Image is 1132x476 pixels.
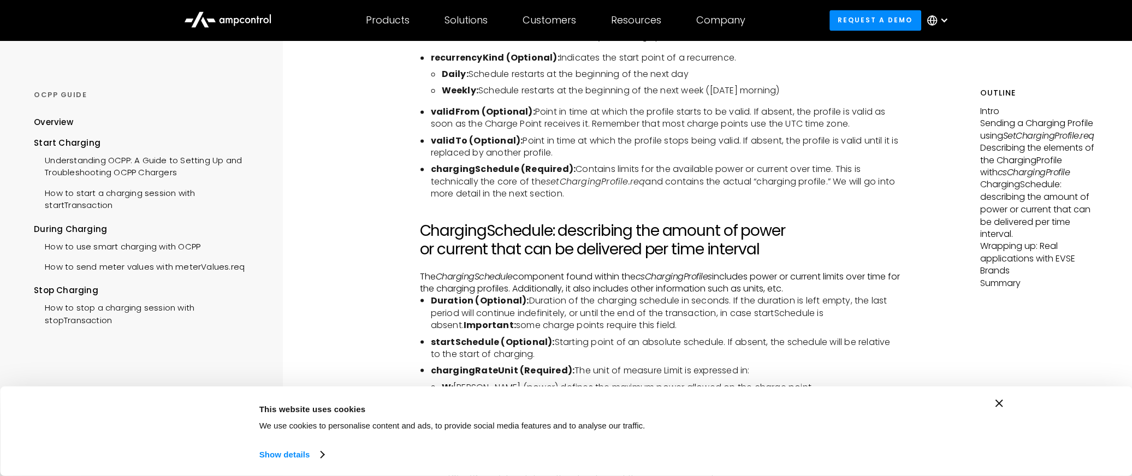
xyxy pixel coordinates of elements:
[435,270,512,282] em: ChargingSchedule
[430,134,523,147] b: validTo (Optional):
[829,10,921,30] a: Request a demo
[444,14,488,26] div: Solutions
[34,116,73,136] a: Overview
[34,284,260,296] div: Stop Charging
[611,14,661,26] div: Resources
[430,335,554,348] b: startSchedule (Optional):
[430,364,899,376] li: The unit of measure Limit is expressed in:
[523,14,576,26] div: Customers
[430,163,899,200] li: Contains limits for the available power or current over time. This is technically the core of the...
[430,135,899,159] li: Point in time at which the profile stops being valid. If absent, the profile is valid until it is...
[441,85,899,97] li: Schedule restarts at the beginning of the next week ([DATE] morning)
[430,52,899,64] li: Indicates the start point of a recurrence.
[441,68,899,80] li: Schedule restarts at the beginning of the next day
[546,175,645,188] i: setChargingProfile.req
[980,117,1098,142] p: Sending a Charging Profile using
[430,336,899,360] li: Starting point of an absolute schedule. If absent, the schedule will be relative to the start of ...
[34,255,245,275] a: How to send meter values with meterValues.req
[366,14,410,26] div: Products
[980,277,1098,289] p: Summary
[980,142,1098,178] p: Describing the elements of the ChargingProfile with
[696,14,745,26] div: Company
[441,68,468,80] b: Daily:
[980,87,1098,99] h5: Outline
[34,223,260,235] div: During Charging
[441,381,899,393] li: [PERSON_NAME] (power) defines the maximum power allowed on the charge point
[34,137,260,149] div: Start Charging
[419,209,899,221] p: ‍
[259,421,645,430] span: We use cookies to personalise content and ads, to provide social media features and to analyse ou...
[430,163,576,175] b: chargingSchedule (Required):
[995,400,1003,407] button: Close banner
[997,166,1070,178] em: csChargingProfile
[430,294,899,331] li: Duration of the charging schedule in seconds. If the duration is left empty, the last period will...
[1003,129,1094,142] em: SetChargingProfile.req
[259,402,795,415] div: This website uses cookies
[34,182,260,215] a: How to start a charging session with startTransaction
[419,258,899,270] p: ‍
[430,106,899,130] li: Point in time at which the profile starts to be valid. If absent, the profile is valid as soon as...
[34,90,260,100] div: OCPP GUIDE
[34,235,200,255] a: How to use smart charging with OCPP
[430,364,574,376] b: chargingRateUnit (Required):
[980,240,1098,276] p: Wrapping up: Real applications with EVSE Brands
[819,400,975,431] button: Okay
[34,149,260,182] a: Understanding OCPP: A Guide to Setting Up and Troubleshooting OCPP Chargers
[419,270,899,295] p: The component found within the includes power or current limits over time for the charging profil...
[34,296,260,329] a: How to stop a charging session with stopTransaction
[464,318,516,331] b: Important:
[430,51,559,64] b: recurrencyKind (Optional):
[441,84,478,97] b: Weekly:
[259,447,324,463] a: Show details
[419,221,899,258] h2: ChargingSchedule: describing the amount of power or current that can be delivered per time interval
[980,105,1098,117] p: Intro
[430,294,529,306] b: Duration (Optional):
[34,116,73,128] div: Overview
[635,270,712,282] em: csChargingProfiles
[430,105,535,118] b: validFrom (Optional):
[980,178,1098,240] p: ChargingSchedule: describing the amount of power or current that can be delivered per time interval.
